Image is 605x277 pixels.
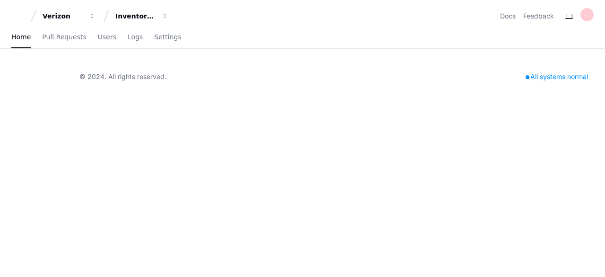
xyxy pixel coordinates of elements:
[154,34,181,40] span: Settings
[523,11,554,21] button: Feedback
[112,8,172,25] button: Inventory Management
[39,8,99,25] button: Verizon
[98,34,116,40] span: Users
[42,27,86,48] a: Pull Requests
[43,11,83,21] div: Verizon
[42,34,86,40] span: Pull Requests
[128,27,143,48] a: Logs
[11,27,31,48] a: Home
[154,27,181,48] a: Settings
[500,11,516,21] a: Docs
[128,34,143,40] span: Logs
[98,27,116,48] a: Users
[79,72,166,81] div: © 2024. All rights reserved.
[11,34,31,40] span: Home
[115,11,156,21] div: Inventory Management
[520,70,594,83] div: All systems normal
